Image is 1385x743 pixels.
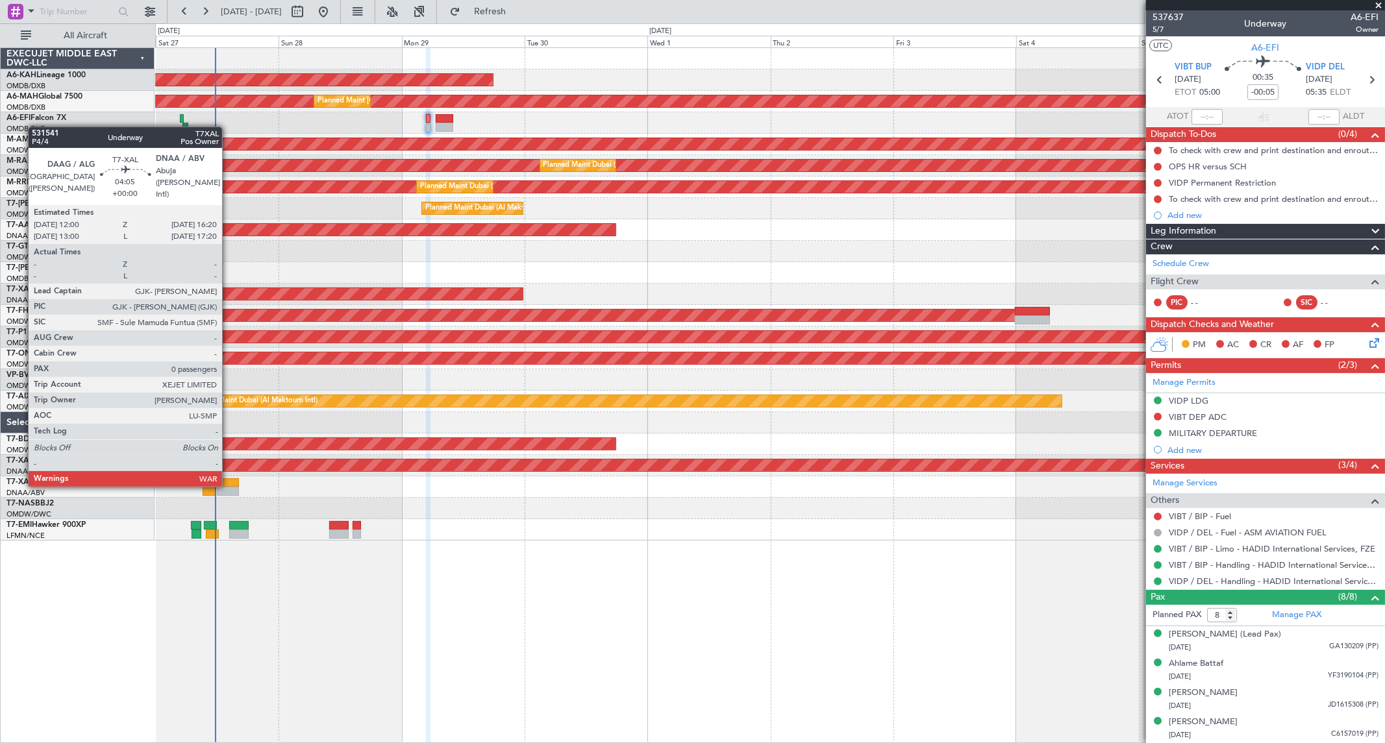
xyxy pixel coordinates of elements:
span: (0/4) [1338,127,1357,141]
span: T7-AIX [6,393,31,400]
div: - - [1191,297,1220,308]
input: Trip Number [40,2,114,21]
div: Add new [1167,210,1379,221]
div: Sat 4 [1016,36,1139,47]
div: [DATE] [649,26,671,37]
a: T7-EMIHawker 900XP [6,521,86,529]
a: M-RRRRGlobal 6000 [6,178,81,186]
span: Leg Information [1151,224,1216,239]
span: Crew [1151,239,1173,254]
span: VP-BVV [6,371,34,379]
a: OMDW/DWC [6,210,51,219]
span: T7-XAN [6,286,36,293]
div: Sun 5 [1140,36,1262,47]
input: --:-- [1192,109,1223,125]
button: All Aircraft [14,25,141,46]
span: ATOT [1167,110,1188,123]
div: [PERSON_NAME] [1169,687,1238,700]
a: Manage PAX [1272,609,1321,622]
span: [DATE] [1169,730,1191,740]
a: VIDP / DEL - Handling - HADID International Services, FZE [1169,576,1379,587]
div: Sat 27 [156,36,279,47]
a: OMDW/DWC [6,338,51,348]
span: T7-ONEX [6,350,41,358]
span: M-AMBR [6,136,40,143]
span: Pax [1151,590,1165,605]
span: T7-P1MP [6,328,39,336]
span: T7-FHX [6,307,34,315]
button: Refresh [443,1,521,22]
span: M-RAFI [6,157,34,165]
a: A6-EFIFalcon 7X [6,114,66,122]
div: SIC [1296,295,1317,310]
a: OMDW/DWC [6,402,51,412]
a: OMDW/DWC [6,381,51,391]
span: FP [1325,339,1334,352]
a: DNAA/ABV [6,231,45,241]
div: To check with crew and print destination and enroute alternate [1169,193,1379,204]
span: 00:35 [1253,71,1273,84]
span: ETOT [1175,86,1196,99]
a: Manage Permits [1153,376,1216,389]
a: VIBT / BIP - Limo - HADID International Services, FZE [1169,543,1375,554]
a: A6-MAHGlobal 7500 [6,93,82,101]
a: OMDB/DXB [6,103,45,112]
a: OMDW/DWC [6,317,51,326]
span: GA130209 (PP) [1329,641,1379,652]
a: DNAA/ABV [6,295,45,305]
span: M-RRRR [6,178,37,186]
div: Planned Maint Dubai (Al Maktoum Intl) [420,177,548,197]
a: OMDW/DWC [6,445,51,455]
a: T7-XALHawker 850XP [6,478,87,486]
div: Add new [1167,445,1379,456]
span: Others [1151,493,1179,508]
span: (3/4) [1338,458,1357,472]
a: VIDP / DEL - Fuel - ASM AVIATION FUEL [1169,527,1327,538]
span: A6-KAH [6,71,36,79]
span: Dispatch Checks and Weather [1151,317,1274,332]
a: DNAA/ABV [6,488,45,498]
div: Underway [1245,18,1287,31]
div: Planned Maint [GEOGRAPHIC_DATA] ([GEOGRAPHIC_DATA] Intl) [318,91,534,111]
span: Services [1151,459,1184,474]
span: 5/7 [1153,24,1184,35]
span: A6-EFI [1252,41,1280,55]
a: OMDB/DXB [6,81,45,91]
a: T7-[PERSON_NAME]Global 6000 [6,264,126,272]
span: VIDP DEL [1306,61,1345,74]
span: 05:35 [1306,86,1327,99]
span: JD1615308 (PP) [1328,700,1379,711]
span: T7-XAL [6,478,33,486]
div: Tue 30 [525,36,647,47]
a: T7-XANGlobal 6000 [6,286,80,293]
a: T7-P1MPG-650ER [6,328,71,336]
a: T7-AAYGlobal 7500 [6,221,79,229]
div: MILITARY DEPARTURE [1169,428,1257,439]
span: Dispatch To-Dos [1151,127,1216,142]
div: [DATE] [158,26,180,37]
span: T7-XAM [6,457,36,465]
span: T7-GTS [6,243,33,250]
a: OMDW/DWC [6,252,51,262]
a: OMDB/DXB [6,274,45,284]
div: Thu 2 [771,36,893,47]
span: All Aircraft [34,31,137,40]
a: OMDW/DWC [6,509,51,519]
a: T7-NASBBJ2 [6,500,54,507]
span: ALDT [1343,110,1364,123]
span: AF [1293,339,1303,352]
div: Wed 1 [647,36,770,47]
a: T7-AIXGlobal 5000 [6,393,75,400]
span: [DATE] [1169,672,1191,681]
span: (2/3) [1338,358,1357,372]
div: - - [1321,297,1350,308]
span: AC [1227,339,1239,352]
a: T7-[PERSON_NAME]Global 7500 [6,200,126,208]
div: VIBT DEP ADC [1169,411,1227,422]
span: VIBT BUP [1175,61,1212,74]
span: (8/8) [1338,590,1357,603]
div: Ahlame Battaf [1169,657,1223,670]
span: Owner [1351,24,1379,35]
div: VIDP Permanent Restriction [1169,177,1276,188]
a: T7-FHXGlobal 5000 [6,307,78,315]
